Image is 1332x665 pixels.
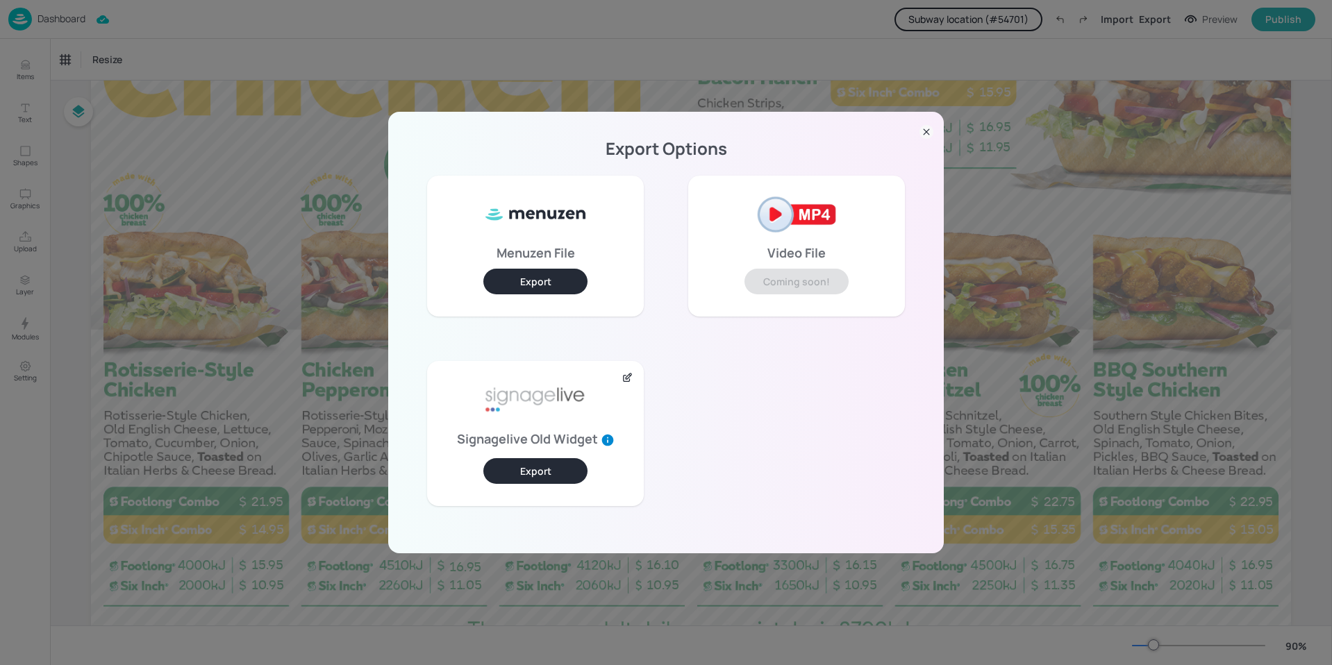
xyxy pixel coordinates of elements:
svg: Old widgets support older screen operating systems, but lose out on feature and functionality suc... [601,433,615,447]
img: ml8WC8f0XxQ8HKVnnVUe7f5Gv1vbApsJzyFa2MjOoB8SUy3kBkfteYo5TIAmtfcjWXsj8oHYkuYqrJRUn+qckOrNdzmSzIzkA... [483,187,588,242]
img: mp4-2af2121e.png [744,187,849,242]
p: Video File [767,248,826,258]
p: Export Options [405,144,927,153]
p: Menuzen File [497,248,575,258]
img: signage-live-aafa7296.png [483,372,588,428]
p: Signagelive Old Widget [457,433,615,447]
button: Export [483,458,588,484]
button: Export [483,269,588,294]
